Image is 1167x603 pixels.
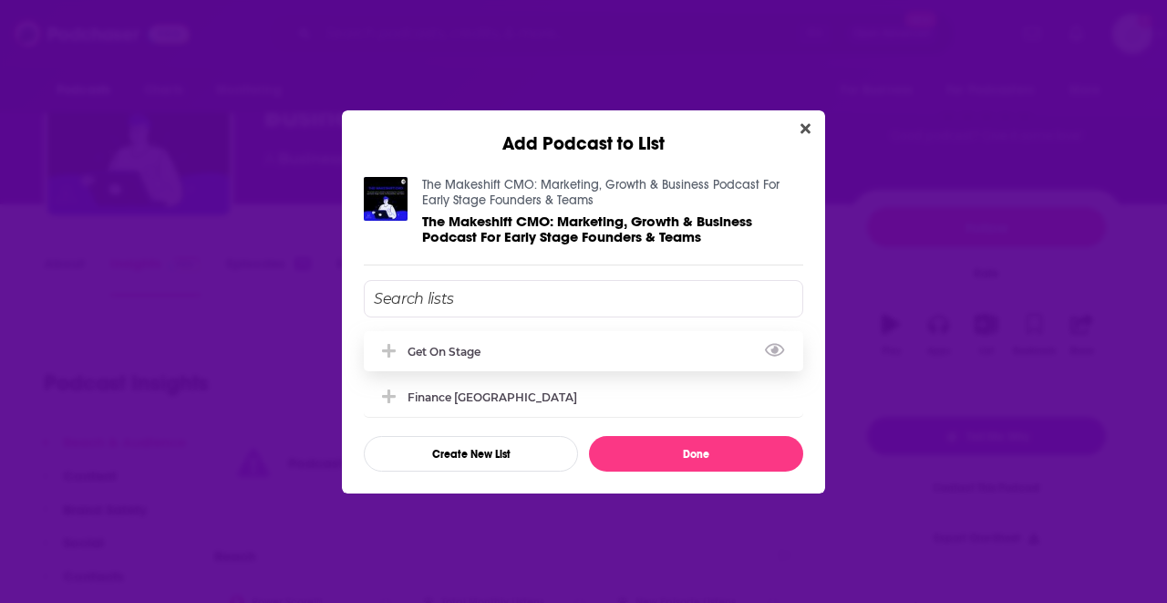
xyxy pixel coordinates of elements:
[364,280,803,472] div: Add Podcast To List
[364,377,803,417] div: finance uk
[342,110,825,155] div: Add Podcast to List
[364,280,803,317] input: Search lists
[793,118,818,140] button: Close
[480,355,491,357] button: View Link
[408,390,577,404] div: finance [GEOGRAPHIC_DATA]
[422,213,752,245] span: The Makeshift CMO: Marketing, Growth & Business Podcast For Early Stage Founders & Teams
[364,436,578,472] button: Create New List
[422,177,780,208] a: The Makeshift CMO: Marketing, Growth & Business Podcast For Early Stage Founders & Teams
[408,345,491,359] div: Get on Stage
[364,331,803,371] div: Get on Stage
[589,436,803,472] button: Done
[422,213,803,244] a: The Makeshift CMO: Marketing, Growth & Business Podcast For Early Stage Founders & Teams
[364,177,408,221] img: The Makeshift CMO: Marketing, Growth & Business Podcast For Early Stage Founders & Teams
